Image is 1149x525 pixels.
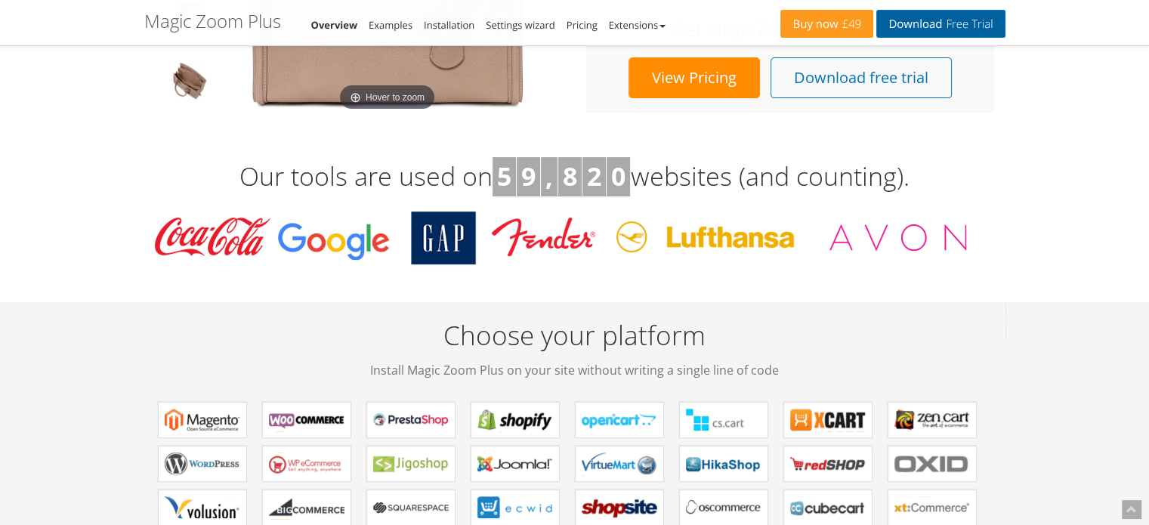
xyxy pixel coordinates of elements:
b: Magic Zoom Plus for HikaShop [686,452,761,475]
b: 8 [563,159,577,193]
b: Magic Zoom Plus for Volusion [165,496,240,519]
b: 5 [497,159,511,193]
b: Magic Zoom Plus for Jigoshop [373,452,449,475]
a: Magic Zoom Plus for Joomla [471,446,560,482]
h1: Magic Zoom Plus [144,11,281,31]
a: Examples [369,18,412,32]
a: Magic Zoom Plus for OXID [888,446,977,482]
span: Install Magic Zoom Plus on your site without writing a single line of code [144,361,1005,379]
a: Magic Zoom Plus for X-Cart [783,402,873,438]
h3: Our tools are used on websites (and counting). [144,157,1005,196]
b: Magic Zoom Plus for WP e-Commerce [269,452,344,475]
img: JavaScript zoom tool example [171,62,208,104]
a: Settings wizard [486,18,555,32]
span: Free Trial [942,18,993,30]
b: Magic Zoom Plus for PrestaShop [373,409,449,431]
a: Magic Zoom Plus for redSHOP [783,446,873,482]
b: 9 [521,159,536,193]
a: Magic Zoom Plus for Shopify [471,402,560,438]
b: Magic Zoom Plus for Zen Cart [894,409,970,431]
a: Magic Zoom Plus for WP e-Commerce [262,446,351,482]
b: 2 [587,159,601,193]
a: DownloadFree Trial [876,10,1005,38]
b: , [545,159,553,193]
h2: Choose your platform [144,317,1005,379]
a: Overview [311,18,358,32]
a: Download free trial [771,57,952,98]
a: Magic Zoom Plus for PrestaShop [366,402,456,438]
a: Magic Zoom Plus for OpenCart [575,402,664,438]
b: 0 [611,159,625,193]
a: Magic Zoom Plus for WooCommerce [262,402,351,438]
a: Installation [424,18,474,32]
a: Magic Zoom Plus for Jigoshop [366,446,456,482]
b: Magic Zoom Plus for X-Cart [790,409,866,431]
a: Magic Zoom Plus for Magento [158,402,247,438]
a: Buy now£49 [780,10,873,38]
img: Magic Toolbox Customers [144,212,983,264]
b: Magic Zoom Plus for OXID [894,452,970,475]
span: £49 [839,18,862,30]
a: Magic Zoom Plus for Zen Cart [888,402,977,438]
b: Magic Zoom Plus for CS-Cart [686,409,761,431]
b: Magic Zoom Plus for redSHOP [790,452,866,475]
a: Magic Zoom Plus for CS-Cart [679,402,768,438]
a: Magic Zoom Plus for HikaShop [679,446,768,482]
b: Magic Zoom Plus for WooCommerce [269,409,344,431]
a: Pricing [567,18,598,32]
b: Magic Zoom Plus for Joomla [477,452,553,475]
b: Magic Zoom Plus for xt:Commerce [894,496,970,519]
b: Magic Zoom Plus for CubeCart [790,496,866,519]
b: Magic Zoom Plus for Magento [165,409,240,431]
b: Magic Zoom Plus for Squarespace [373,496,449,519]
b: Magic Zoom Plus for OpenCart [582,409,657,431]
a: Extensions [609,18,666,32]
b: Magic Zoom Plus for ShopSite [582,496,657,519]
a: Magic Zoom Plus for VirtueMart [575,446,664,482]
a: Magic Zoom Plus for WordPress [158,446,247,482]
b: Magic Zoom Plus for ECWID [477,496,553,519]
b: Magic Zoom Plus for Bigcommerce [269,496,344,519]
b: Magic Zoom Plus for osCommerce [686,496,761,519]
b: Magic Zoom Plus for VirtueMart [582,452,657,475]
a: View Pricing [629,57,760,98]
b: Magic Zoom Plus for Shopify [477,409,553,431]
b: Magic Zoom Plus for WordPress [165,452,240,475]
